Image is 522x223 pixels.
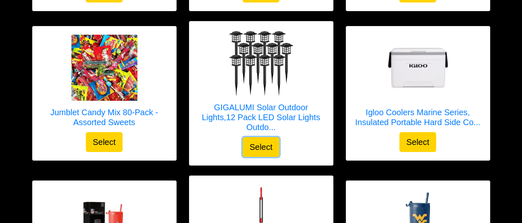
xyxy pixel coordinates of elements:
a: Igloo Coolers Marine Series, Insulated Portable Hard Side Cooler Ice Chest, Great for Fishing, Ca... [354,35,482,132]
h5: Igloo Coolers Marine Series, Insulated Portable Hard Side Co... [354,107,482,127]
h5: Jumblet Candy Mix 80-Pack - Assorted Sweets [41,107,168,127]
button: Select [86,132,123,152]
a: Jumblet Candy Mix 80-Pack - Assorted Sweets Jumblet Candy Mix 80-Pack - Assorted Sweets [41,35,168,132]
button: Select [243,137,280,157]
img: GIGALUMI Solar Outdoor Lights,12 Pack LED Solar Lights Outdoor Waterproof, Solar Walkway Lights M... [228,30,294,96]
button: Select [399,132,437,152]
h5: GIGALUMI Solar Outdoor Lights,12 Pack LED Solar Lights Outdo... [198,102,325,132]
a: GIGALUMI Solar Outdoor Lights,12 Pack LED Solar Lights Outdoor Waterproof, Solar Walkway Lights M... [198,30,325,137]
img: Igloo Coolers Marine Series, Insulated Portable Hard Side Cooler Ice Chest, Great for Fishing, Ca... [385,35,451,101]
img: Jumblet Candy Mix 80-Pack - Assorted Sweets [71,35,137,101]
